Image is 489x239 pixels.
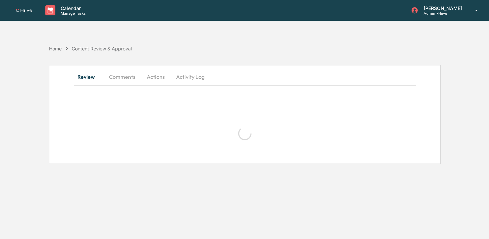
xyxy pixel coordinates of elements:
div: Home [49,46,62,51]
button: Review [74,69,104,85]
p: Calendar [55,5,89,11]
p: Manage Tasks [55,11,89,16]
img: logo [16,9,32,12]
button: Comments [104,69,141,85]
p: Admin • Hiive [418,11,465,16]
button: Activity Log [171,69,210,85]
button: Actions [141,69,171,85]
p: [PERSON_NAME] [418,5,465,11]
div: Content Review & Approval [72,46,132,51]
div: secondary tabs example [74,69,416,85]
